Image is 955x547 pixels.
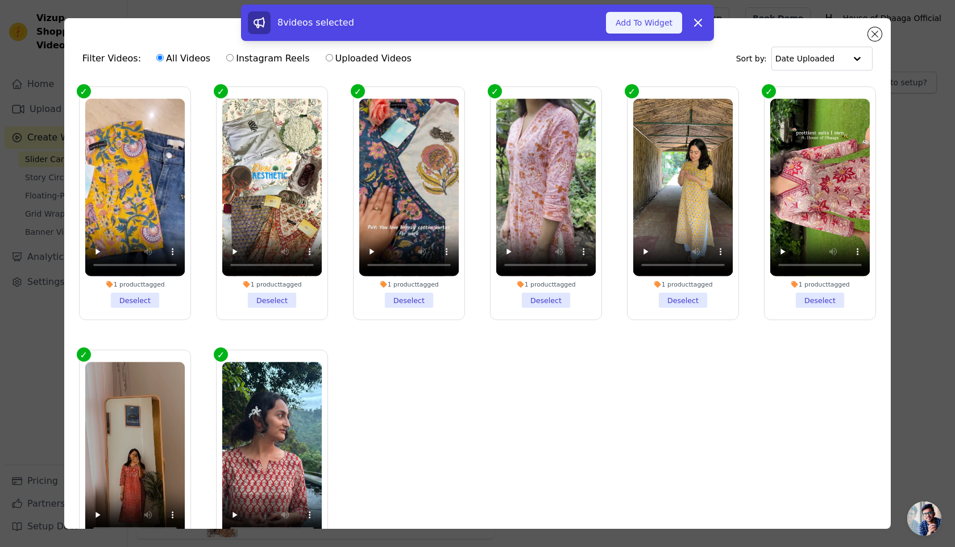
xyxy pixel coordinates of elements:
[82,45,418,72] div: Filter Videos:
[277,17,354,28] span: 8 videos selected
[770,280,870,288] div: 1 product tagged
[907,502,941,536] a: Open chat
[226,51,310,66] label: Instagram Reels
[736,47,873,71] div: Sort by:
[496,280,596,288] div: 1 product tagged
[633,280,733,288] div: 1 product tagged
[325,51,412,66] label: Uploaded Videos
[85,280,185,288] div: 1 product tagged
[606,12,682,34] button: Add To Widget
[222,280,322,288] div: 1 product tagged
[156,51,211,66] label: All Videos
[359,280,459,288] div: 1 product tagged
